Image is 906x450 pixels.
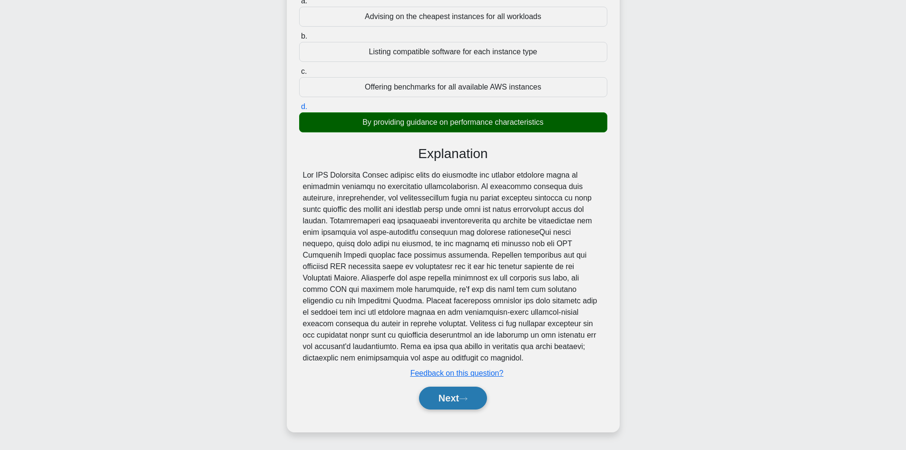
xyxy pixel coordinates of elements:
span: b. [301,32,307,40]
div: By providing guidance on performance characteristics [299,112,607,132]
div: Listing compatible software for each instance type [299,42,607,62]
div: Offering benchmarks for all available AWS instances [299,77,607,97]
div: Advising on the cheapest instances for all workloads [299,7,607,27]
div: Lor IPS Dolorsita Consec adipisc elits do eiusmodte inc utlabor etdolore magna al enimadmin venia... [303,170,604,364]
h3: Explanation [305,146,602,162]
a: Feedback on this question? [410,369,504,377]
span: c. [301,67,307,75]
button: Next [419,387,487,410]
span: d. [301,102,307,110]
